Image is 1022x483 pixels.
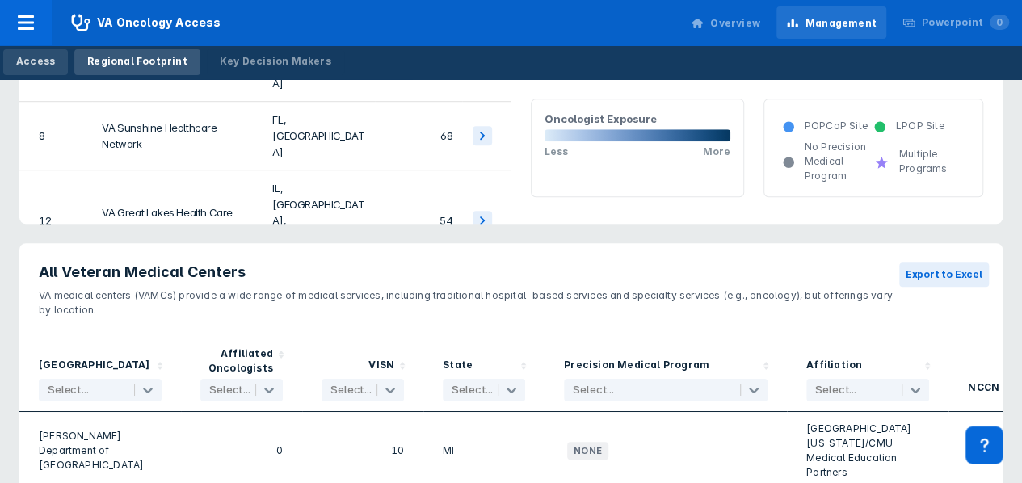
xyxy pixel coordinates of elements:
[39,358,149,376] div: [GEOGRAPHIC_DATA]
[87,54,187,69] div: Regional Footprint
[545,145,568,157] p: Less
[968,380,999,398] div: NCCN
[181,337,302,412] div: Sort
[710,16,760,31] div: Overview
[74,49,200,75] a: Regional Footprint
[443,422,525,480] div: MI
[39,282,899,317] p: VA medical centers (VAMCs) provide a wide range of medical services, including traditional hospit...
[200,346,273,376] div: Affiliated Oncologists
[922,15,1009,30] div: Powerpoint
[806,358,862,376] div: Affiliation
[443,358,473,376] div: State
[220,54,331,69] div: Key Decision Makers
[886,119,944,133] dd: LPOP Site
[19,102,92,170] td: 8
[375,102,462,170] td: 68
[322,422,404,480] div: 10
[207,49,344,75] a: Key Decision Makers
[16,54,55,69] div: Access
[795,140,873,183] dd: No Precision Medical Program
[19,337,181,412] div: Sort
[890,147,965,176] dd: Multiple Programs
[39,422,162,480] div: [PERSON_NAME] Department of [GEOGRAPHIC_DATA]
[200,422,283,480] div: 0
[564,358,709,376] div: Precision Medical Program
[263,102,375,170] td: FL, [GEOGRAPHIC_DATA]
[452,384,493,397] div: Select...
[899,262,989,287] button: Export to Excel
[787,337,948,412] div: Sort
[3,49,68,75] a: Access
[805,16,877,31] div: Management
[545,112,657,125] span: Oncologist Exposure
[703,145,730,157] p: More
[423,337,545,412] div: Sort
[965,426,1003,464] div: Contact Support
[19,170,92,271] td: 12
[545,337,787,412] div: Sort
[375,170,462,271] td: 54
[567,442,608,460] span: NONE
[263,170,375,271] td: IL, [GEOGRAPHIC_DATA], [GEOGRAPHIC_DATA]
[39,262,899,282] h3: All Veteran Medical Centers
[302,337,423,412] div: Sort
[681,6,770,39] a: Overview
[776,6,886,39] a: Management
[368,358,394,376] div: VISN
[209,384,250,397] div: Select...
[92,102,263,170] td: VA Sunshine Healthcare Network
[92,170,263,271] td: VA Great Lakes Health Care System
[806,422,929,480] div: [GEOGRAPHIC_DATA][US_STATE]/CMU Medical Education Partners
[795,119,868,133] dd: POPCaP Site
[990,15,1009,30] span: 0
[330,384,372,397] div: Select...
